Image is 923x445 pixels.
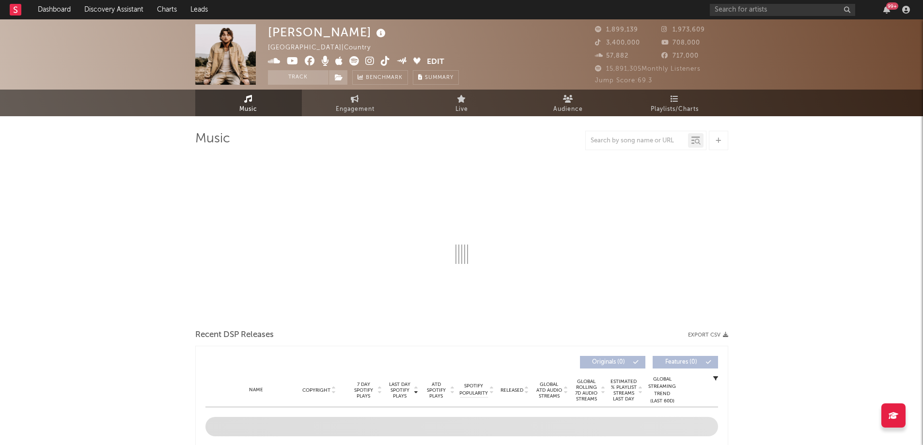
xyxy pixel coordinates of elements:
a: Live [408,90,515,116]
span: 1,899,139 [595,27,638,33]
div: [PERSON_NAME] [268,24,388,40]
span: 708,000 [661,40,700,46]
span: Copyright [302,387,330,393]
input: Search for artists [710,4,855,16]
span: Released [501,387,523,393]
span: Global Rolling 7D Audio Streams [573,379,600,402]
a: Engagement [302,90,408,116]
a: Audience [515,90,622,116]
div: [GEOGRAPHIC_DATA] | Country [268,42,382,54]
span: ATD Spotify Plays [423,382,449,399]
button: Features(0) [653,356,718,368]
span: Summary [425,75,454,80]
span: Spotify Popularity [459,383,488,397]
span: 1,973,609 [661,27,705,33]
span: 717,000 [661,53,699,59]
span: Engagement [336,104,375,115]
div: 99 + [886,2,898,10]
span: Last Day Spotify Plays [387,382,413,399]
a: Playlists/Charts [622,90,728,116]
button: Export CSV [688,332,728,338]
span: Features ( 0 ) [659,359,704,365]
span: Playlists/Charts [651,104,699,115]
span: Live [455,104,468,115]
button: 99+ [883,6,890,14]
a: Music [195,90,302,116]
button: Summary [413,70,459,85]
span: Music [239,104,257,115]
div: Global Streaming Trend (Last 60D) [648,376,677,405]
input: Search by song name or URL [586,137,688,145]
span: 7 Day Spotify Plays [351,382,376,399]
button: Edit [427,56,444,68]
span: 15,891,305 Monthly Listeners [595,66,701,72]
span: Jump Score: 69.3 [595,77,652,84]
span: 3,400,000 [595,40,640,46]
span: 57,882 [595,53,628,59]
span: Global ATD Audio Streams [536,382,563,399]
span: Benchmark [366,72,403,84]
span: Originals ( 0 ) [586,359,631,365]
span: Estimated % Playlist Streams Last Day [610,379,637,402]
button: Track [268,70,329,85]
button: Originals(0) [580,356,645,368]
span: Recent DSP Releases [195,329,274,341]
a: Benchmark [352,70,408,85]
span: Audience [553,104,583,115]
div: Name [225,386,288,394]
